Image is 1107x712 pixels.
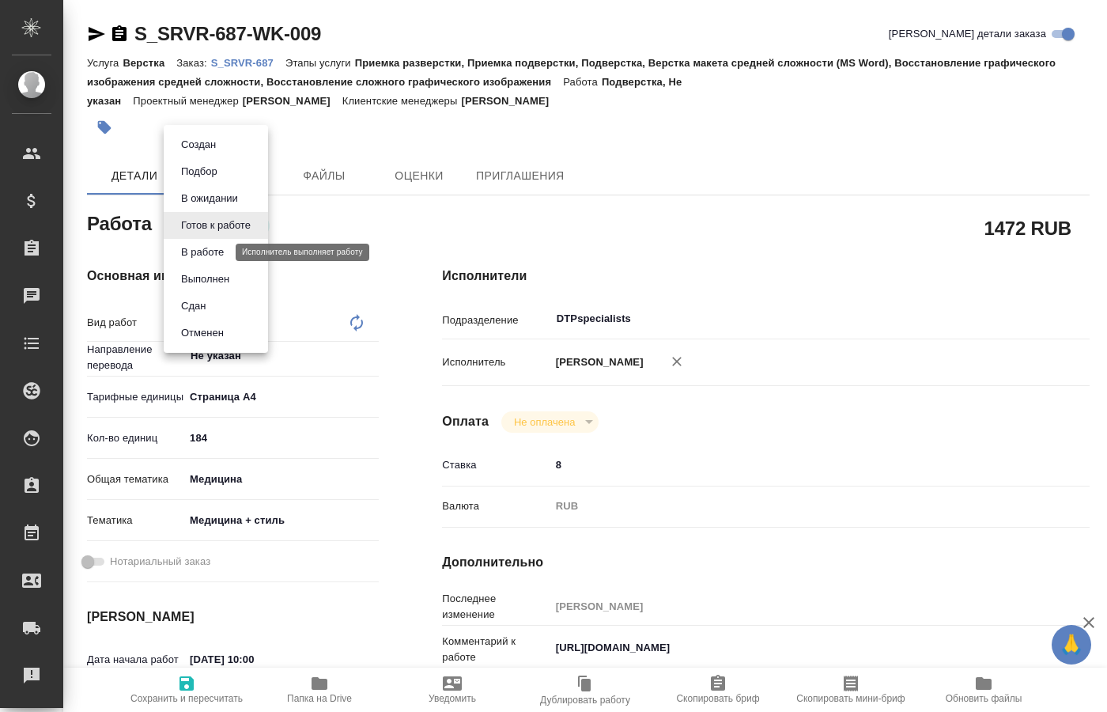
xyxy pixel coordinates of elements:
[176,297,210,315] button: Сдан
[176,190,243,207] button: В ожидании
[176,324,229,342] button: Отменен
[176,163,222,180] button: Подбор
[176,217,255,234] button: Готов к работе
[176,244,229,261] button: В работе
[176,136,221,153] button: Создан
[176,271,234,288] button: Выполнен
